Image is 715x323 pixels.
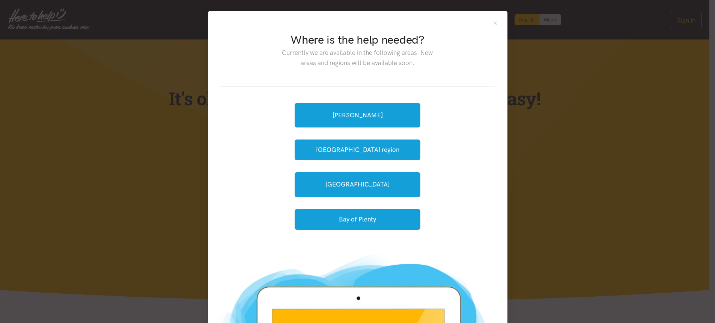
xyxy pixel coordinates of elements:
h2: Where is the help needed? [276,32,439,48]
button: Bay of Plenty [295,209,420,230]
button: Close [492,20,498,26]
p: Currently we are available in the following areas. New areas and regions will be available soon. [276,48,439,68]
a: [GEOGRAPHIC_DATA] [295,172,420,197]
a: [PERSON_NAME] [295,103,420,127]
button: [GEOGRAPHIC_DATA] region [295,140,420,160]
